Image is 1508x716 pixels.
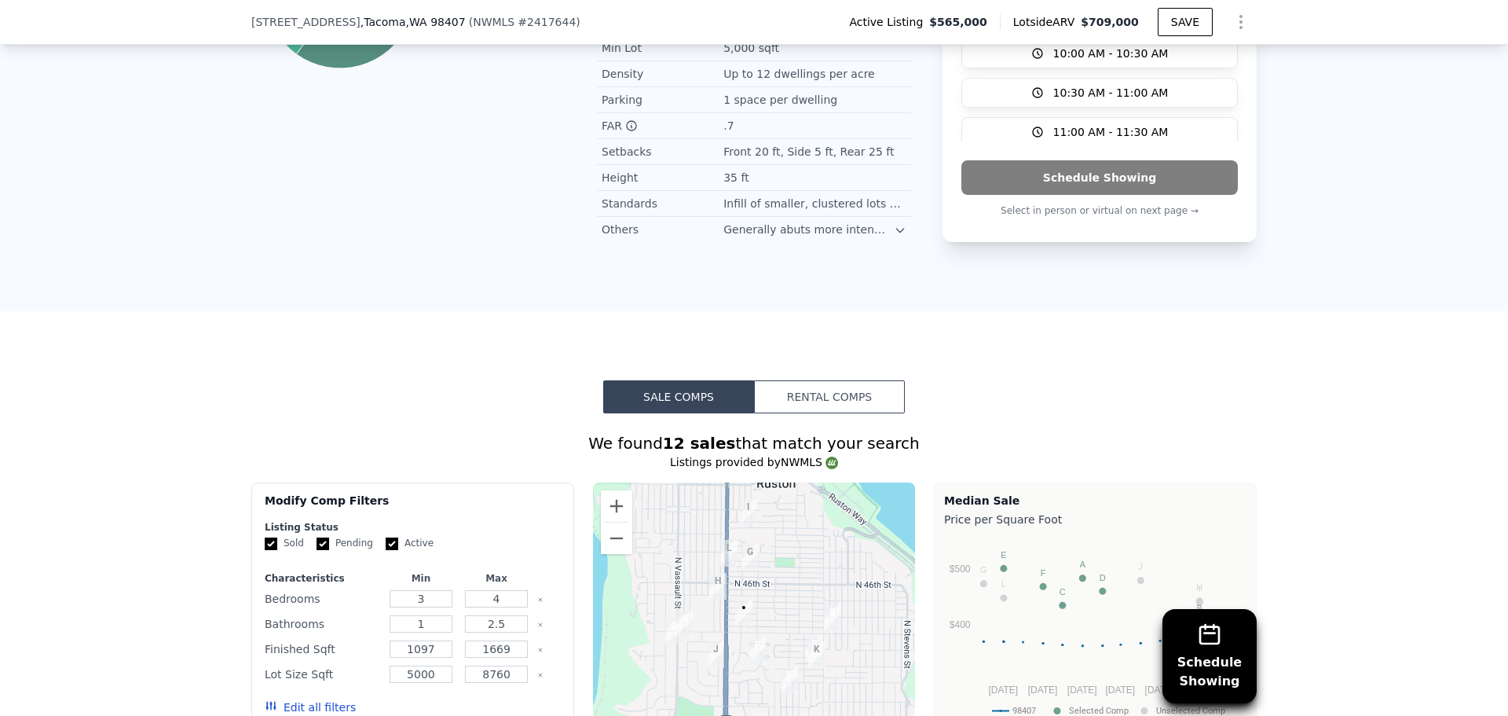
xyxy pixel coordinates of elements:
text: Selected Comp [1069,706,1129,716]
div: 4213 N Highland Ave [735,600,752,626]
div: Finished Sqft [265,638,380,660]
button: Clear [537,597,544,603]
span: $709,000 [1081,16,1139,28]
span: NWMLS [473,16,514,28]
div: 5914 N 45th St [709,573,727,600]
div: 4908 N Winnifred St [740,499,757,526]
button: ScheduleShowing [1162,609,1257,703]
text: K [1197,605,1203,615]
text: A [1080,560,1086,569]
div: FAR [602,118,723,134]
span: , Tacoma [361,14,466,30]
img: NWMLS Logo [825,457,838,469]
text: J [1139,562,1144,571]
button: Zoom in [601,490,632,522]
div: Others [602,222,723,237]
div: Lot Size Sqft [265,663,380,685]
div: Bathrooms [265,613,380,635]
button: Rental Comps [754,380,905,413]
span: $565,000 [929,14,987,30]
div: 4026 N Vassault St [665,618,683,644]
button: SAVE [1158,8,1213,36]
span: , WA 98407 [406,16,466,28]
text: B [1197,604,1202,613]
text: L [1001,579,1006,589]
div: Front 20 ft, Side 5 ft, Rear 25 ft [723,144,897,160]
div: Setbacks [602,144,723,160]
text: [DATE] [1145,685,1175,696]
button: 10:00 AM - 10:30 AM [961,39,1238,68]
div: Median Sale [944,493,1246,509]
button: Clear [537,647,544,653]
span: 11:00 AM - 11:30 AM [1053,124,1169,140]
div: Parking [602,92,723,108]
input: Pending [317,538,329,550]
div: 1 space per dwelling [723,92,840,108]
div: 6208 N 42nd St [675,611,693,637]
div: Max [462,572,531,585]
label: Sold [265,537,304,550]
text: D [1100,573,1106,582]
div: 4711 N Pearl St [720,540,738,567]
input: Sold [265,538,277,550]
div: Standards [602,196,723,211]
text: Unselected Comp [1156,706,1225,716]
text: $500 [950,564,971,575]
span: [STREET_ADDRESS] [251,14,361,30]
text: 98407 [1012,706,1036,716]
button: Edit all filters [265,699,356,715]
div: Characteristics [265,572,380,585]
div: 5111 N 39th St [808,641,825,668]
text: G [980,565,987,575]
div: Generally abuts more intense residential and commercial areas. [723,222,894,237]
div: 35 ft [723,170,752,185]
div: 3902 N Winnifred St [749,637,766,664]
span: Active Listing [849,14,929,30]
button: Zoom out [601,523,632,554]
text: [DATE] [1028,685,1058,696]
span: Lotside ARV [1013,14,1081,30]
text: E [1001,550,1006,560]
span: 10:30 AM - 11:00 AM [1053,85,1169,101]
div: We found that match your search [251,432,1257,454]
text: I [1199,584,1201,593]
span: 10:00 AM - 10:30 AM [1053,46,1169,61]
div: Up to 12 dwellings per acre [723,66,878,82]
label: Pending [317,537,373,550]
button: Sale Comps [603,380,754,413]
text: [DATE] [988,685,1018,696]
label: Active [386,537,434,550]
strong: 12 sales [663,434,736,453]
button: 11:00 AM - 11:30 AM [961,117,1238,147]
div: Infill of smaller, clustered lots is allowed. [723,196,906,211]
button: Clear [537,622,544,628]
div: Price per Square Foot [944,509,1246,531]
button: Schedule Showing [961,160,1238,195]
div: Density [602,66,723,82]
div: Listing Status [265,521,561,534]
button: 10:30 AM - 11:00 AM [961,78,1238,108]
div: Listings provided by NWMLS [251,454,1257,470]
div: 5116 N 40th St [806,636,823,663]
div: Min [386,572,456,585]
button: Show Options [1225,6,1257,38]
div: 3731 N Bennett St [781,667,798,694]
p: Select in person or virtual on next page → [961,201,1238,220]
text: H [1196,582,1202,592]
input: Active [386,538,398,550]
div: Bedrooms [265,588,380,610]
div: 5615 N 47th St [741,544,759,571]
div: Height [602,170,723,185]
span: # 2417644 [518,16,576,28]
text: $400 [950,619,971,630]
text: F [1041,568,1046,578]
button: Clear [537,672,544,678]
div: Min Lot [602,40,723,56]
text: [DATE] [1067,685,1097,696]
div: .7 [723,118,737,134]
div: 3914 N Visscher St [707,641,724,668]
text: [DATE] [1105,685,1135,696]
div: 4206 N Huson St [824,604,841,631]
text: C [1060,587,1066,597]
div: ( ) [469,14,580,30]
